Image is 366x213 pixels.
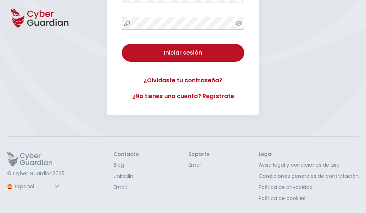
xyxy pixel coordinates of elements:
[113,151,139,158] h3: Contacto
[188,151,210,158] h3: Soporte
[122,92,244,101] a: ¿No tienes una cuenta? Regístrate
[259,172,359,180] a: Condiciones generales de contratación
[188,161,210,169] a: Email
[259,161,359,169] a: Aviso legal y condiciones de uso
[7,171,64,177] p: © Cyber Guardian 2025
[113,184,139,191] a: Email
[259,151,359,158] h3: Legal
[113,161,139,169] a: Blog
[122,76,244,85] a: ¿Olvidaste tu contraseña?
[127,48,239,57] div: Iniciar sesión
[259,184,359,191] a: Política de privacidad
[122,44,244,62] button: Iniciar sesión
[113,172,139,180] a: LinkedIn
[7,184,12,189] img: region-logo
[259,195,359,202] a: Política de cookies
